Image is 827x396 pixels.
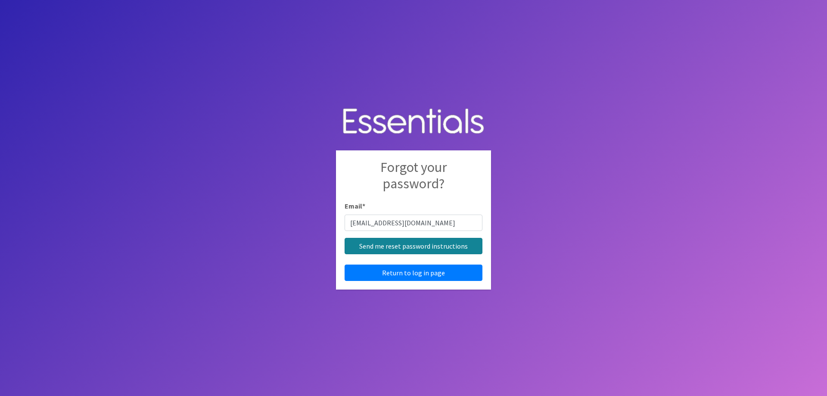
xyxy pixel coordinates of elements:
input: Send me reset password instructions [345,238,482,254]
a: Return to log in page [345,265,482,281]
abbr: required [362,202,365,210]
img: Human Essentials [336,100,491,144]
label: Email [345,201,365,211]
h2: Forgot your password? [345,159,482,201]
